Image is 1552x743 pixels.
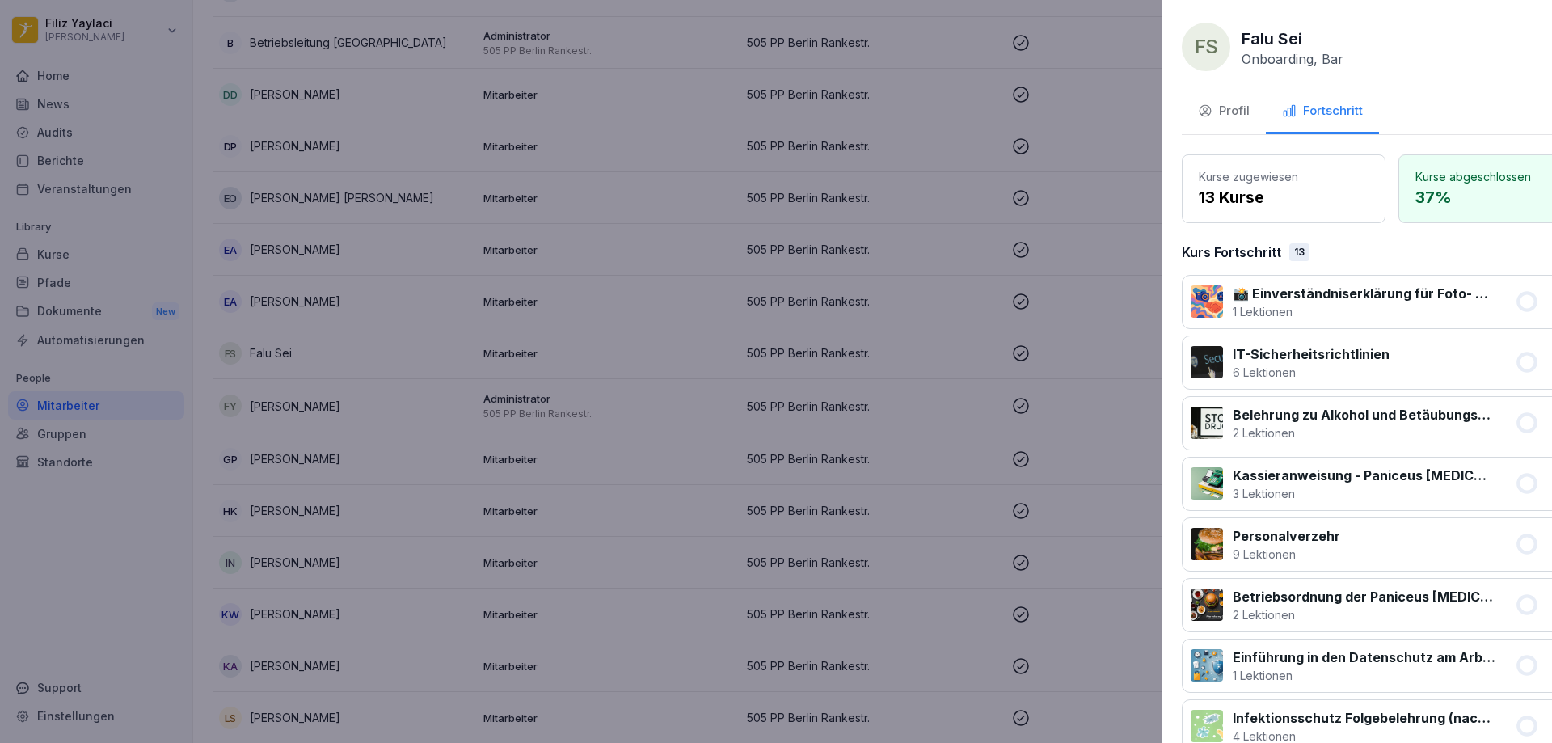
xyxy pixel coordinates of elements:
p: 📸 Einverständniserklärung für Foto- und Videonutzung [1233,284,1495,303]
div: 13 [1289,243,1309,261]
div: Profil [1198,102,1250,120]
p: 2 Lektionen [1233,424,1495,441]
p: 1 Lektionen [1233,667,1495,684]
p: Kurse zugewiesen [1199,168,1369,185]
p: 6 Lektionen [1233,364,1390,381]
p: Falu Sei [1242,27,1302,51]
p: Kurs Fortschritt [1182,243,1281,262]
p: Onboarding, Bar [1242,51,1343,67]
p: Infektionsschutz Folgebelehrung (nach §43 IfSG) [1233,708,1495,728]
div: Fortschritt [1282,102,1363,120]
p: Belehrung zu Alkohol und Betäubungsmitteln am Arbeitsplatz [1233,405,1495,424]
p: Personalverzehr [1233,526,1340,546]
p: 1 Lektionen [1233,303,1495,320]
p: 2 Lektionen [1233,606,1495,623]
p: 9 Lektionen [1233,546,1340,563]
p: Einführung in den Datenschutz am Arbeitsplatz nach Art. 13 ff. DSGVO [1233,648,1495,667]
p: Betriebsordnung der Paniceus [MEDICAL_DATA] Systemzentrale [1233,587,1495,606]
button: Fortschritt [1266,91,1379,134]
button: Profil [1182,91,1266,134]
p: 13 Kurse [1199,185,1369,209]
div: FS [1182,23,1230,71]
p: Kassieranweisung - Paniceus [MEDICAL_DATA] Systemzentrale GmbH [1233,466,1495,485]
p: 3 Lektionen [1233,485,1495,502]
p: IT-Sicherheitsrichtlinien [1233,344,1390,364]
